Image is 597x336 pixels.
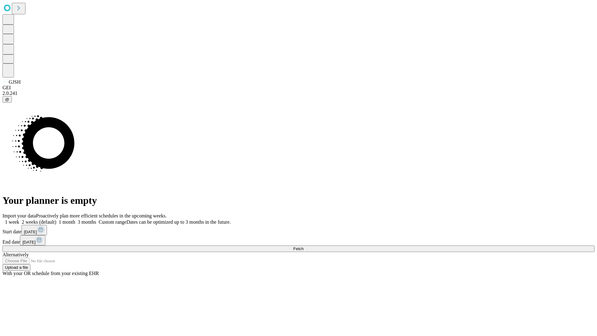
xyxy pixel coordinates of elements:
div: End date [2,235,595,245]
span: Alternatively [2,252,29,257]
button: @ [2,96,12,103]
button: Upload a file [2,264,30,271]
span: GJSH [9,79,21,85]
span: Proactively plan more efficient schedules in the upcoming weeks. [36,213,167,218]
span: 3 months [78,219,96,225]
span: 1 week [5,219,19,225]
span: [DATE] [24,230,37,234]
div: GEI [2,85,595,91]
button: [DATE] [20,235,45,245]
span: With your OR schedule from your existing EHR [2,271,99,276]
div: Start date [2,225,595,235]
h1: Your planner is empty [2,195,595,206]
span: Custom range [99,219,126,225]
span: [DATE] [22,240,35,245]
span: @ [5,97,9,102]
div: 2.0.241 [2,91,595,96]
button: [DATE] [21,225,47,235]
span: Import your data [2,213,36,218]
span: 2 weeks (default) [22,219,56,225]
span: 1 month [59,219,75,225]
button: Fetch [2,245,595,252]
span: Fetch [293,246,303,251]
span: Dates can be optimized up to 3 months in the future. [127,219,231,225]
